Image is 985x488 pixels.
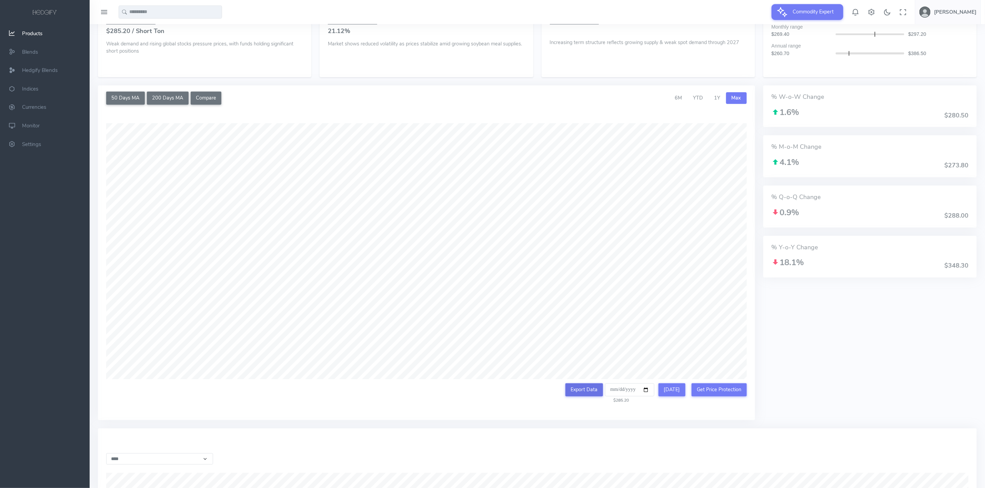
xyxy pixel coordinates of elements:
span: Indices [22,85,38,92]
span: Currencies [22,104,46,111]
h4: $348.30 [944,262,968,269]
h4: % Q-o-Q Change [772,194,968,201]
span: 4.1% [772,157,800,168]
button: Compare [191,92,222,105]
div: Monthly range [767,23,973,31]
div: $269.40 [767,31,836,38]
span: 1Y [714,94,721,101]
span: YTD [693,94,703,101]
button: 50 Days MA [106,92,145,105]
div: Annual range [767,42,973,50]
div: $386.50 [904,50,973,58]
span: Settings [22,141,41,148]
a: Commodity Expert [772,8,843,15]
h4: % Y-o-Y Change [772,244,968,251]
button: Get Price Protection [692,383,747,396]
div: $260.70 [767,50,836,58]
span: Blends [22,49,38,55]
h4: $273.80 [944,162,968,169]
span: Hedgify Blends [22,67,58,74]
p: Increasing term structure reflects growing supply & weak spot demand through 2027 [550,37,747,46]
span: Commodity Expert [789,4,838,19]
input: Select a date to view the price [605,383,654,396]
button: 200 Days MA [147,92,189,105]
h4: $288.00 [944,212,968,219]
span: 18.1% [772,257,804,268]
h4: 21.12% [328,28,525,35]
span: $285.20 [605,397,629,403]
h5: [PERSON_NAME] [934,9,976,15]
p: Weak demand and rising global stocks pressure prices, with funds holding significant short positions [106,40,303,55]
span: Max [732,94,741,101]
h4: % W-o-W Change [772,94,968,101]
img: logo [31,9,58,17]
h4: % M-o-M Change [772,144,968,150]
h4: $280.50 [944,112,968,119]
span: 1.6% [772,107,800,118]
button: [DATE] [659,383,685,396]
img: user-image [919,7,931,18]
div: $297.20 [904,31,973,38]
button: Commodity Expert [772,4,843,20]
span: Monitor [22,122,40,129]
p: Market shows reduced volatility as prices stabilize amid growing soybean meal supplies. [328,40,525,48]
h4: $285.20 / Short Ton [106,28,303,35]
span: 6M [675,94,682,101]
span: Products [22,30,42,37]
span: 0.9% [772,207,800,218]
button: Export Data [565,383,603,396]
